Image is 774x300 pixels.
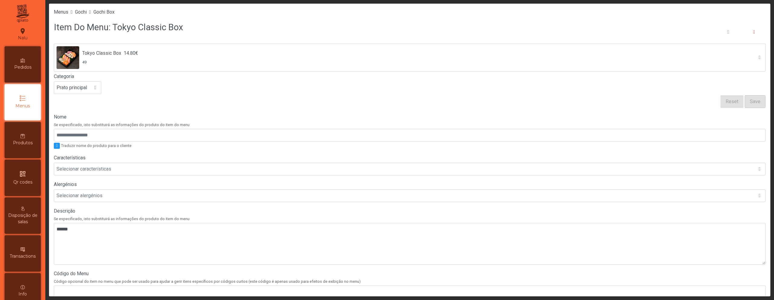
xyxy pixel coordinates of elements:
span: Se especificado, isto substituirá as informações do produto do item do menu [54,122,766,128]
span: Prato principal [54,82,89,94]
span: Disposição de salas [6,212,39,225]
label: Características [54,154,766,161]
label: Código do Menu [54,270,766,277]
i: qr_code [19,170,26,178]
span: Info [18,291,27,297]
span: 49 [82,59,86,65]
div: Selecionar alergénios [54,190,754,202]
span: Pedidos [14,64,31,70]
span: Gochi [75,9,87,15]
label: Descrição [54,207,766,215]
i: location_on [19,28,26,35]
label: Nome [54,113,766,121]
a: Menus [54,9,68,15]
span: Menus [15,103,30,109]
span: 14.80€ [124,50,138,57]
img: undefined [57,46,79,69]
span: Qr codes [13,179,32,185]
img: qpiato [15,3,30,24]
h3: Item Do Menu: Tokyo Classic Box [54,21,183,34]
label: Alergénios [54,181,766,188]
span: Código opcional do item no menu que pode ser usado para ajudar a gerir itens específicos por códi... [54,279,766,284]
span: Se especificado, isto substituirá as informações do produto do item do menu [54,216,766,222]
span: Tokyo Classic Box [82,50,121,57]
div: Selecionar características [54,163,754,175]
span: Transactions [10,253,36,259]
span: Gochi Box [93,9,115,15]
span: Traduzir nome do produto para o cliente [61,143,132,149]
span: Produtos [13,140,33,146]
label: Categoria [54,73,101,80]
div: Nalu [18,27,28,42]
